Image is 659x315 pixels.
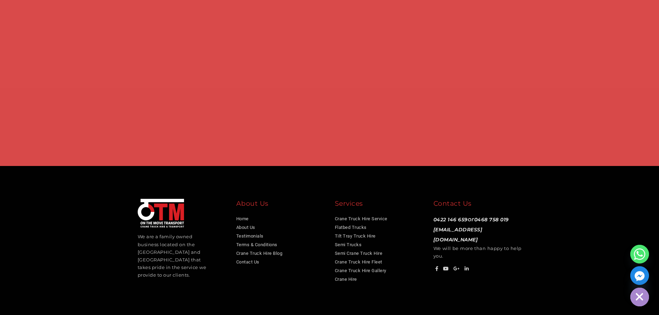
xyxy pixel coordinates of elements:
[335,214,423,284] nav: Services
[236,233,264,239] a: Testimonials
[335,259,382,265] a: Crane Truck Hire Fleet
[433,216,468,223] a: 0422 146 659
[335,251,383,256] a: Semi Crane Truck Hire
[630,266,649,285] a: Facebook_Messenger
[236,259,259,265] a: Contact Us
[335,277,357,282] a: Crane Hire
[236,251,283,256] a: Crane Truck Hire Blog
[433,199,522,211] div: Contact Us
[236,199,324,211] div: About Us
[433,216,509,243] span: or
[335,233,376,239] a: Tilt Tray Truck Hire
[335,216,387,221] a: Crane Truck Hire Service
[335,199,423,211] div: Services
[335,268,386,273] a: Crane Truck Hire Gallery
[138,233,208,279] p: We are a family owned business located on the [GEOGRAPHIC_DATA] and [GEOGRAPHIC_DATA] that takes ...
[236,242,277,247] a: Terms & Conditions
[236,214,324,266] nav: About Us
[236,225,255,230] a: About Us
[138,199,184,228] img: footer Logo
[335,225,367,230] a: Flatbed Trucks
[433,226,483,243] a: [EMAIL_ADDRESS][DOMAIN_NAME]
[236,216,249,221] a: Home
[433,214,522,260] p: We will be more than happy to help you.
[474,216,509,223] a: 0468 758 019
[335,242,362,247] a: Semi Trucks
[630,245,649,263] a: Whatsapp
